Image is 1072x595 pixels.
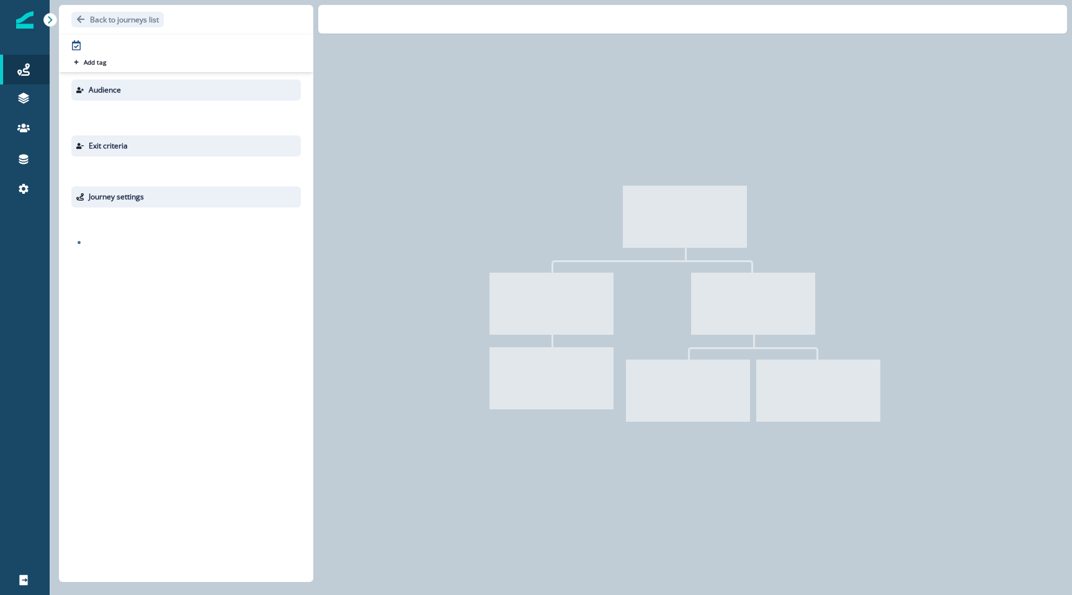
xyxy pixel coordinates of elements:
[71,57,109,67] button: Add tag
[89,140,128,152] p: Exit criteria
[89,191,144,202] p: Journey settings
[90,14,159,25] p: Back to journeys list
[71,12,164,27] button: Go back
[89,84,121,96] p: Audience
[84,58,106,66] p: Add tag
[16,11,33,29] img: Inflection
